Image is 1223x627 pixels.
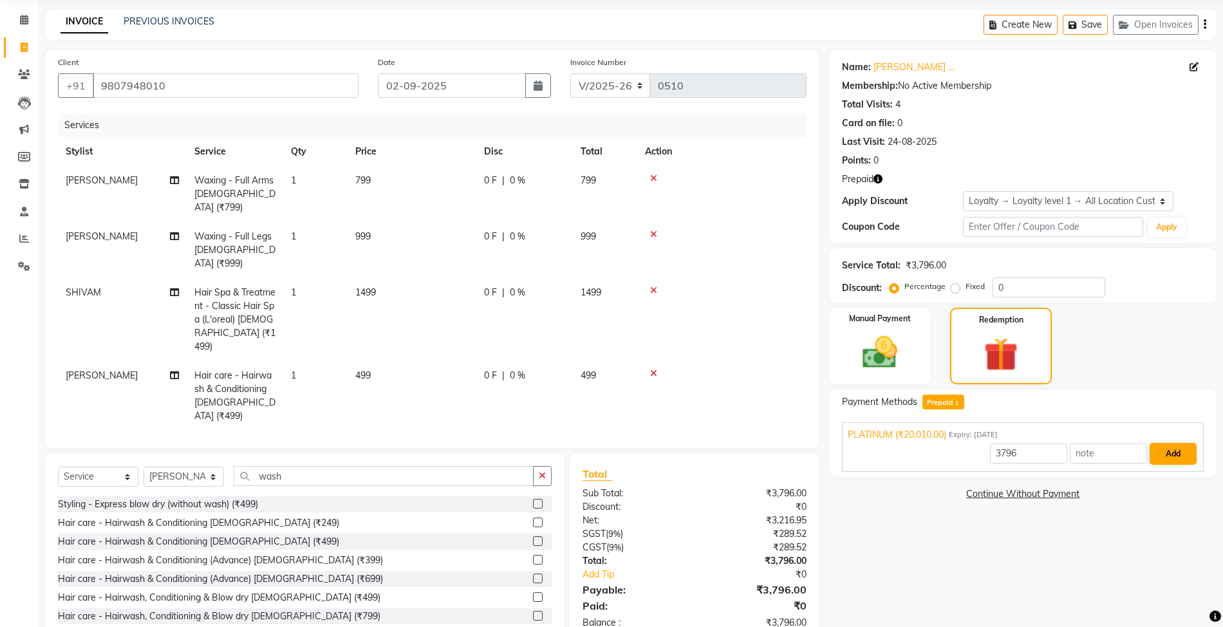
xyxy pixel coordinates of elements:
[906,259,946,272] div: ₹3,796.00
[842,194,962,208] div: Apply Discount
[637,137,807,166] th: Action
[66,230,138,242] span: [PERSON_NAME]
[583,467,612,481] span: Total
[58,137,187,166] th: Stylist
[348,137,476,166] th: Price
[895,98,901,111] div: 4
[581,174,596,186] span: 799
[510,286,525,299] span: 0 %
[510,174,525,187] span: 0 %
[573,527,695,541] div: ( )
[842,259,901,272] div: Service Total:
[194,230,275,269] span: Waxing - Full Legs [DEMOGRAPHIC_DATA] (₹999)
[484,369,497,382] span: 0 F
[695,598,816,613] div: ₹0
[984,15,1058,35] button: Create New
[953,400,960,407] span: 1
[291,286,296,298] span: 1
[922,395,964,409] span: Prepaid
[510,369,525,382] span: 0 %
[355,286,376,298] span: 1499
[608,529,621,539] span: 9%
[695,500,816,514] div: ₹0
[842,117,895,130] div: Card on file:
[573,554,695,568] div: Total:
[695,582,816,597] div: ₹3,796.00
[66,286,101,298] span: SHIVAM
[849,313,911,324] label: Manual Payment
[502,174,505,187] span: |
[58,57,79,68] label: Client
[973,333,1028,375] img: _gift.svg
[873,61,954,74] a: [PERSON_NAME] ...
[848,428,946,442] span: PLATINUM (₹20,010.00)
[66,370,138,381] span: [PERSON_NAME]
[832,487,1214,501] a: Continue Without Payment
[873,154,879,167] div: 0
[842,395,917,409] span: Payment Methods
[234,466,534,486] input: Search or Scan
[58,73,94,98] button: +91
[573,500,695,514] div: Discount:
[502,369,505,382] span: |
[583,541,606,553] span: CGST
[695,541,816,554] div: ₹289.52
[573,568,715,581] a: Add Tip
[1113,15,1199,35] button: Open Invoices
[842,154,871,167] div: Points:
[502,286,505,299] span: |
[187,137,283,166] th: Service
[291,174,296,186] span: 1
[583,528,606,539] span: SGST
[194,370,275,422] span: Hair care - Hairwash & Conditioning [DEMOGRAPHIC_DATA] (₹499)
[842,98,893,111] div: Total Visits:
[283,137,348,166] th: Qty
[484,174,497,187] span: 0 F
[58,535,339,548] div: Hair care - Hairwash & Conditioning [DEMOGRAPHIC_DATA] (₹499)
[58,554,383,567] div: Hair care - Hairwash & Conditioning (Advance) [DEMOGRAPHIC_DATA] (₹399)
[966,281,985,292] label: Fixed
[842,173,873,186] span: Prepaid
[581,370,596,381] span: 499
[695,514,816,527] div: ₹3,216.95
[58,498,258,511] div: Styling - Express blow dry (without wash) (₹499)
[581,286,601,298] span: 1499
[990,444,1067,463] input: Amount
[291,230,296,242] span: 1
[852,332,908,373] img: _cash.svg
[573,137,637,166] th: Total
[58,516,339,530] div: Hair care - Hairwash & Conditioning [DEMOGRAPHIC_DATA] (₹249)
[888,135,937,149] div: 24-08-2025
[1063,15,1108,35] button: Save
[609,542,621,552] span: 9%
[842,61,871,74] div: Name:
[61,10,108,33] a: INVOICE
[58,610,380,623] div: Hair care - Hairwash, Conditioning & Blow dry [DEMOGRAPHIC_DATA] (₹799)
[59,113,816,137] div: Services
[581,230,596,242] span: 999
[194,286,275,352] span: Hair Spa & Treatment - Classic Hair Spa (L'oreal) [DEMOGRAPHIC_DATA] (₹1499)
[355,174,371,186] span: 799
[66,174,138,186] span: [PERSON_NAME]
[573,541,695,554] div: ( )
[484,286,497,299] span: 0 F
[897,117,902,130] div: 0
[979,314,1023,326] label: Redemption
[842,281,882,295] div: Discount:
[58,572,383,586] div: Hair care - Hairwash & Conditioning (Advance) [DEMOGRAPHIC_DATA] (₹699)
[570,57,626,68] label: Invoice Number
[484,230,497,243] span: 0 F
[695,487,816,500] div: ₹3,796.00
[355,230,371,242] span: 999
[194,174,275,213] span: Waxing - Full Arms [DEMOGRAPHIC_DATA] (₹799)
[842,79,1204,93] div: No Active Membership
[573,514,695,527] div: Net:
[124,15,214,27] a: PREVIOUS INVOICES
[695,527,816,541] div: ₹289.52
[1148,218,1185,237] button: Apply
[93,73,359,98] input: Search by Name/Mobile/Email/Code
[378,57,395,68] label: Date
[715,568,817,581] div: ₹0
[695,554,816,568] div: ₹3,796.00
[58,591,380,604] div: Hair care - Hairwash, Conditioning & Blow dry [DEMOGRAPHIC_DATA] (₹499)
